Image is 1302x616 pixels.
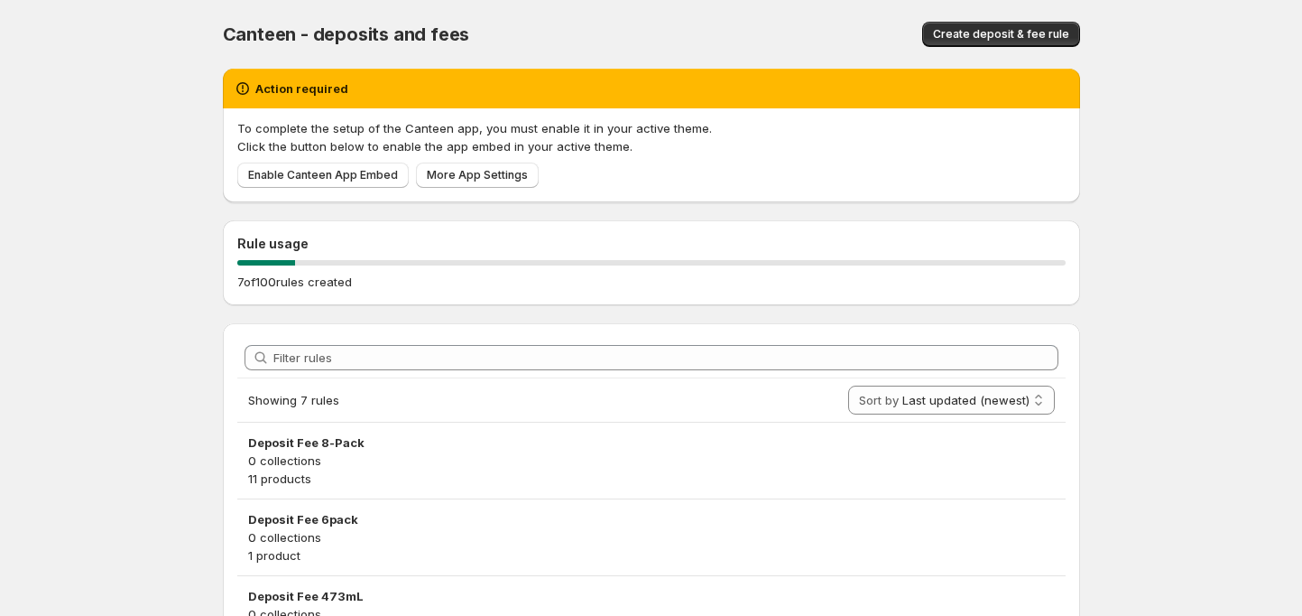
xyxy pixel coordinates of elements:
[248,452,1055,470] p: 0 collections
[237,119,1066,137] p: To complete the setup of the Canteen app, you must enable it in your active theme.
[248,510,1055,528] h3: Deposit Fee 6pack
[922,22,1080,47] button: Create deposit & fee rule
[237,235,1066,253] h2: Rule usage
[223,23,470,45] span: Canteen - deposits and fees
[248,587,1055,605] h3: Deposit Fee 473mL
[248,434,1055,452] h3: Deposit Fee 8-Pack
[273,345,1058,370] input: Filter rules
[248,470,1055,488] p: 11 products
[255,79,348,98] h2: Action required
[237,163,409,188] a: Enable Canteen App Embed
[248,168,398,182] span: Enable Canteen App Embed
[427,168,528,182] span: More App Settings
[248,393,339,407] span: Showing 7 rules
[248,546,1055,565] p: 1 product
[248,528,1055,546] p: 0 collections
[237,137,1066,155] p: Click the button below to enable the app embed in your active theme.
[933,27,1069,42] span: Create deposit & fee rule
[416,163,539,188] a: More App Settings
[237,273,352,291] p: 7 of 100 rules created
